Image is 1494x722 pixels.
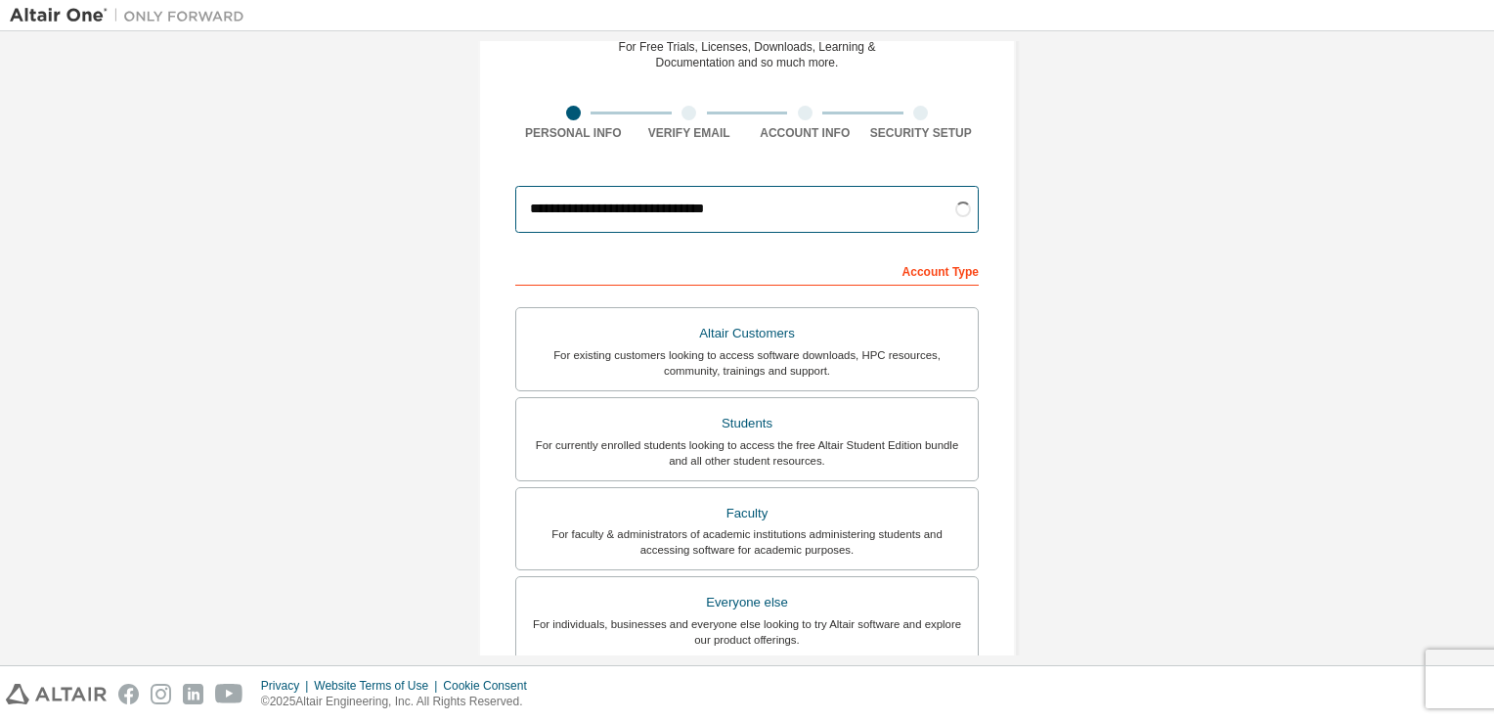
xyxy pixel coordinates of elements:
[6,684,107,704] img: altair_logo.svg
[632,125,748,141] div: Verify Email
[528,500,966,527] div: Faculty
[215,684,243,704] img: youtube.svg
[151,684,171,704] img: instagram.svg
[183,684,203,704] img: linkedin.svg
[443,678,538,694] div: Cookie Consent
[261,694,539,710] p: © 2025 Altair Engineering, Inc. All Rights Reserved.
[747,125,863,141] div: Account Info
[261,678,314,694] div: Privacy
[515,254,979,286] div: Account Type
[863,125,980,141] div: Security Setup
[528,320,966,347] div: Altair Customers
[528,526,966,558] div: For faculty & administrators of academic institutions administering students and accessing softwa...
[528,616,966,648] div: For individuals, businesses and everyone else looking to try Altair software and explore our prod...
[118,684,139,704] img: facebook.svg
[528,589,966,616] div: Everyone else
[314,678,443,694] div: Website Terms of Use
[528,437,966,469] div: For currently enrolled students looking to access the free Altair Student Edition bundle and all ...
[528,347,966,379] div: For existing customers looking to access software downloads, HPC resources, community, trainings ...
[10,6,254,25] img: Altair One
[528,410,966,437] div: Students
[619,39,876,70] div: For Free Trials, Licenses, Downloads, Learning & Documentation and so much more.
[515,125,632,141] div: Personal Info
